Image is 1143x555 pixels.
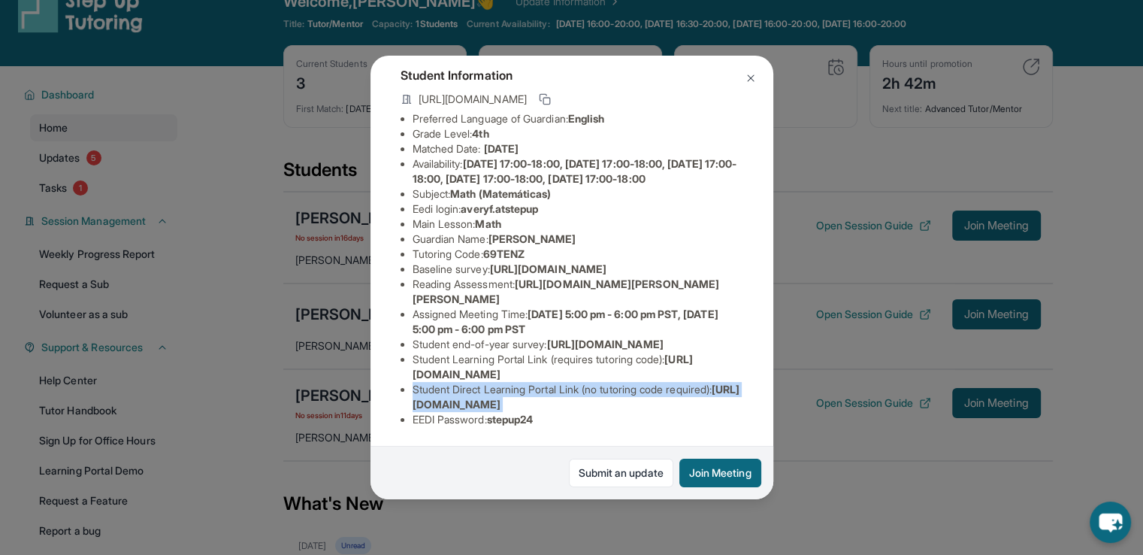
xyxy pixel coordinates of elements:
li: Matched Date: [413,141,743,156]
li: Tutoring Code : [413,247,743,262]
li: Student Learning Portal Link (requires tutoring code) : [413,352,743,382]
span: [URL][DOMAIN_NAME] [546,338,663,350]
span: [DATE] [484,142,519,155]
span: English [568,112,605,125]
button: Join Meeting [679,459,761,487]
img: Close Icon [745,72,757,84]
li: Reading Assessment : [413,277,743,307]
li: EEDI Password : [413,412,743,427]
span: Math (Matemáticas) [450,187,551,200]
li: Preferred Language of Guardian: [413,111,743,126]
span: 4th [472,127,488,140]
span: [DATE] 17:00-18:00, [DATE] 17:00-18:00, [DATE] 17:00-18:00, [DATE] 17:00-18:00, [DATE] 17:00-18:00 [413,157,737,185]
button: Copy link [536,90,554,108]
span: stepup24 [487,413,534,426]
span: [URL][DOMAIN_NAME] [419,92,527,107]
li: Student Direct Learning Portal Link (no tutoring code required) : [413,382,743,412]
li: Student end-of-year survey : [413,337,743,352]
span: Math [475,217,500,230]
li: Assigned Meeting Time : [413,307,743,337]
button: chat-button [1090,502,1131,543]
li: Baseline survey : [413,262,743,277]
span: [URL][DOMAIN_NAME][PERSON_NAME][PERSON_NAME] [413,277,720,305]
li: Eedi login : [413,202,743,217]
span: [DATE] 5:00 pm - 6:00 pm PST, [DATE] 5:00 pm - 6:00 pm PST [413,308,718,335]
li: Grade Level: [413,126,743,141]
span: averyf.atstepup [461,202,538,215]
h4: Student Information [401,66,743,84]
span: [PERSON_NAME] [488,232,576,245]
li: Availability: [413,156,743,187]
a: Submit an update [569,459,673,487]
span: 69TENZ [483,247,525,260]
li: Subject : [413,187,743,202]
li: Main Lesson : [413,217,743,232]
span: [URL][DOMAIN_NAME] [490,262,606,275]
li: Guardian Name : [413,232,743,247]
